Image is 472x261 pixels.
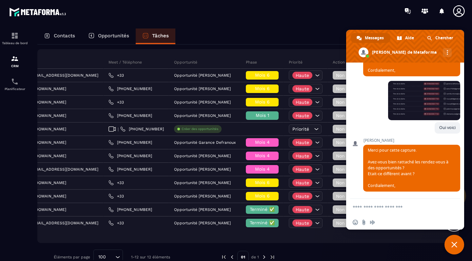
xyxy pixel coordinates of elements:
span: Mois 6 [255,72,270,78]
img: prev [229,254,235,260]
p: Tâches [152,33,169,39]
span: Mois 4 [255,140,270,145]
p: Opportunités [98,33,129,39]
img: next [261,254,267,260]
p: Opportunité [PERSON_NAME] [174,113,231,118]
a: +33 [108,194,124,199]
span: Non Traité [336,140,364,145]
a: [PHONE_NUMBER] [108,153,152,158]
p: Opportunité [PERSON_NAME] [174,154,231,158]
span: Non Traité [336,86,364,91]
span: Mois 6 [255,193,270,198]
span: Non Traité [336,194,364,199]
p: Opportunité [PERSON_NAME] [174,86,231,91]
p: Haute [296,221,309,225]
p: Opportunité [PERSON_NAME] [174,180,231,185]
div: Autres canaux [443,48,452,57]
span: 100 [96,253,108,261]
p: Opportunité [PERSON_NAME] [174,167,231,172]
span: Non Traité [336,100,364,105]
img: next [269,254,275,260]
span: Envoyer un fichier [361,220,366,225]
p: CRM [2,64,28,68]
span: Aide [405,33,414,43]
p: Haute [296,207,309,212]
p: Opportunité [PERSON_NAME] [174,221,231,225]
span: Non Traité [336,207,364,212]
span: Non Traité [336,126,364,132]
a: [PHONE_NUMBER] [108,113,152,118]
span: Merci pour cette capture. Avez-vous bien rattaché les rendez-vous à des opportunités ? Etait-ce d... [368,147,448,188]
div: Fermer le chat [444,235,464,254]
span: [PERSON_NAME] [363,138,460,143]
a: +33 [108,180,124,185]
div: Messages [351,33,390,43]
p: Priorité [289,60,303,65]
p: Créer des opportunités [182,127,218,131]
p: Haute [296,86,309,91]
a: [PHONE_NUMBER] [108,167,152,172]
span: Mois 1 [256,113,269,118]
span: Message audio [370,220,375,225]
a: +33 [108,100,124,105]
span: Mois 6 [255,180,270,185]
p: 1-12 sur 12 éléments [131,255,170,259]
p: Tableau de bord [2,41,28,45]
a: schedulerschedulerPlanificateur [2,73,28,96]
a: [PHONE_NUMBER] [120,126,164,132]
p: de 1 [251,254,259,260]
p: Haute [296,167,309,172]
a: formationformationTableau de bord [2,27,28,50]
span: Mois 4 [255,166,270,172]
a: +33 [108,220,124,226]
a: Tâches [136,28,175,44]
p: Haute [296,100,309,104]
img: scheduler [11,78,19,85]
span: Non Traité [336,180,364,185]
p: Haute [296,180,309,185]
a: [PHONE_NUMBER] [108,140,152,145]
a: [PHONE_NUMBER] [108,207,152,212]
p: Meet / Téléphone [108,60,142,65]
span: Mois 6 [255,99,270,104]
textarea: Entrez votre message... [353,204,443,210]
p: Phase [246,60,257,65]
span: Non Traité [336,73,364,78]
span: Terminé ✅ [250,220,275,225]
img: formation [11,55,19,63]
span: Non Traité [336,220,364,226]
img: prev [221,254,227,260]
p: Haute [296,154,309,158]
span: Oui voici [439,125,456,130]
p: Contacts [54,33,75,39]
div: Chercher [421,33,460,43]
a: [PHONE_NUMBER] [108,86,152,91]
span: Non Traité [336,113,364,118]
a: Opportunités [82,28,136,44]
p: Haute [296,113,309,118]
img: formation [11,32,19,40]
a: +33 [108,73,124,78]
span: Mois 4 [255,153,270,158]
span: Terminé ✅ [250,207,275,212]
input: Search for option [108,253,114,261]
p: Planificateur [2,87,28,91]
p: Opportunité [PERSON_NAME] [174,73,231,78]
span: Chercher [435,33,453,43]
p: Haute [296,140,309,145]
span: Non Traité [336,153,364,158]
span: | [118,127,119,132]
p: Haute [296,73,309,78]
p: Opportunité [174,60,197,65]
p: Opportunité Garance Defranoux [174,140,236,145]
img: logo [9,6,68,18]
div: Aide [391,33,421,43]
a: Contacts [37,28,82,44]
span: Mois 6 [255,86,270,91]
span: Priorité [292,126,309,132]
p: Opportunité [PERSON_NAME] [174,194,231,198]
span: Insérer un emoji [353,220,358,225]
a: formationformationCRM [2,50,28,73]
p: Opportunité [PERSON_NAME] [174,207,231,212]
p: Opportunité [PERSON_NAME] [174,100,231,104]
